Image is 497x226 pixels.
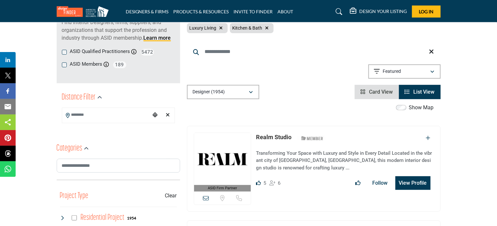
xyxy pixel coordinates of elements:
label: Show Map [409,104,434,112]
a: Add To List [426,135,431,141]
p: Find Interior Designers, firms, suppliers, and organizations that support the profession and indu... [62,19,175,42]
span: 5472 [140,48,155,56]
span: Log In [419,9,433,14]
p: Featured [383,68,401,75]
span: 5 [263,180,266,186]
div: Clear search location [163,108,173,122]
h5: DESIGN YOUR LISTING [360,8,407,14]
li: List View [399,85,441,99]
span: Luxury Living [190,25,217,31]
a: DESIGNERS & FIRMS [126,9,169,14]
button: View Profile [395,176,431,190]
button: Featured [368,64,441,79]
input: Search Category [57,159,180,173]
h4: Residential Project: Types of projects range from simple residential renovations to highly comple... [80,212,124,223]
p: Transforming Your Space with Luxury and Style in Every Detail Located in the vibrant city of [GEO... [256,150,433,172]
button: Follow [368,177,392,190]
span: Kitchen & Bath [233,25,263,31]
div: Choose your current location [150,108,160,122]
li: Card View [355,85,399,99]
button: Project Type [60,190,89,202]
div: 1954 Results For Residential Project [127,215,136,221]
button: Like listing [351,177,365,190]
span: 189 [112,61,127,69]
img: Site Logo [57,6,112,17]
button: Log In [412,6,441,18]
div: Followers [269,179,281,187]
input: ASID Qualified Practitioners checkbox [62,50,67,55]
a: INVITE TO FINDER [234,9,273,14]
input: ASID Members checkbox [62,62,67,67]
a: View List [405,89,435,95]
p: Designer (1954) [193,89,225,95]
img: Realm Studio [194,133,251,185]
a: PRODUCTS & RESOURCES [174,9,229,14]
a: ABOUT [278,9,293,14]
span: 6 [278,180,280,186]
span: List View [414,89,435,95]
a: Search [329,7,347,17]
h2: Distance Filter [62,92,96,103]
h2: Categories [57,143,82,154]
b: 1954 [127,216,136,220]
p: Realm Studio [256,133,291,141]
input: Search Keyword [187,44,441,60]
label: ASID Qualified Practitioners [70,48,130,55]
input: Search Location [62,109,150,121]
label: ASID Members [70,60,103,68]
buton: Clear [165,192,177,200]
div: DESIGN YOUR LISTING [350,8,407,16]
img: ASID Members Badge Icon [298,134,327,142]
span: Card View [369,89,393,95]
a: Transforming Your Space with Luxury and Style in Every Detail Located in the vibrant city of [GEO... [256,146,433,172]
a: ASID Firm Partner [194,133,251,192]
a: Learn more [144,35,171,41]
i: Likes [256,180,261,185]
button: Designer (1954) [187,85,259,99]
a: View Card [361,89,393,95]
input: Select Residential Project checkbox [72,215,77,220]
a: Realm Studio [256,134,291,140]
span: ASID Firm Partner [208,186,237,191]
